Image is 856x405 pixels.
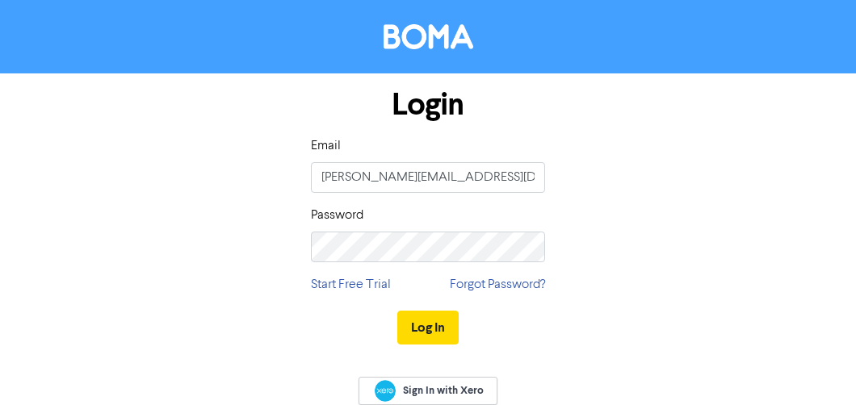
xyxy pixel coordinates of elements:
label: Password [311,206,363,225]
img: Xero logo [375,380,396,402]
a: Sign In with Xero [359,377,497,405]
button: Log In [397,311,459,344]
a: Start Free Trial [311,275,391,294]
a: Forgot Password? [450,275,545,294]
span: Sign In with Xero [403,383,484,398]
img: BOMA Logo [384,24,473,49]
label: Email [311,136,341,156]
h1: Login [311,86,545,123]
